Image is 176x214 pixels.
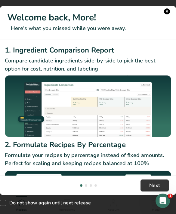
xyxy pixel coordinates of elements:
[149,182,160,189] span: Next
[7,24,169,32] p: Here's what you missed while you were away.
[5,139,171,150] h2: 2. Formulate Recipes By Percentage
[5,57,171,73] p: Compare candidate ingredients side-by-side to pick the best option for cost, nutrition, and labeling
[5,151,171,167] p: Formulate your recipes by percentage instead of fixed amounts. Perfect for scaling and keeping re...
[156,194,170,208] iframe: Intercom live chat
[168,194,173,198] span: 1
[6,200,91,206] span: Do not show again until next release
[140,179,169,191] button: Next
[7,11,169,24] h1: Welcome back, More!
[5,45,171,56] h2: 1. Ingredient Comparison Report
[5,75,171,137] img: Ingredient Comparison Report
